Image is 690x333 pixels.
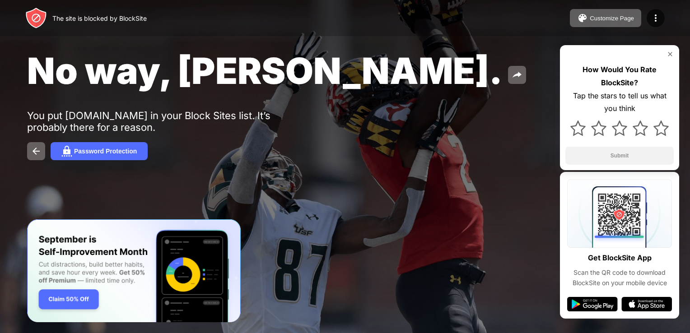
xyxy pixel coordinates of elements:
[567,268,672,288] div: Scan the QR code to download BlockSite on your mobile device
[565,147,674,165] button: Submit
[61,146,72,157] img: password.svg
[512,69,522,80] img: share.svg
[565,63,674,89] div: How Would You Rate BlockSite?
[51,142,148,160] button: Password Protection
[52,14,147,22] div: The site is blocked by BlockSite
[27,49,503,92] span: No way, [PERSON_NAME].
[577,13,588,23] img: pallet.svg
[570,120,586,136] img: star.svg
[27,110,306,133] div: You put [DOMAIN_NAME] in your Block Sites list. It’s probably there for a reason.
[567,297,618,311] img: google-play.svg
[74,148,137,155] div: Password Protection
[588,251,652,264] div: Get BlockSite App
[25,7,47,29] img: header-logo.svg
[591,120,606,136] img: star.svg
[567,179,672,248] img: qrcode.svg
[653,120,669,136] img: star.svg
[650,13,661,23] img: menu-icon.svg
[633,120,648,136] img: star.svg
[31,146,42,157] img: back.svg
[565,89,674,116] div: Tap the stars to tell us what you think
[27,219,241,323] iframe: Banner
[612,120,627,136] img: star.svg
[621,297,672,311] img: app-store.svg
[590,15,634,22] div: Customize Page
[667,51,674,58] img: rate-us-close.svg
[570,9,641,27] button: Customize Page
